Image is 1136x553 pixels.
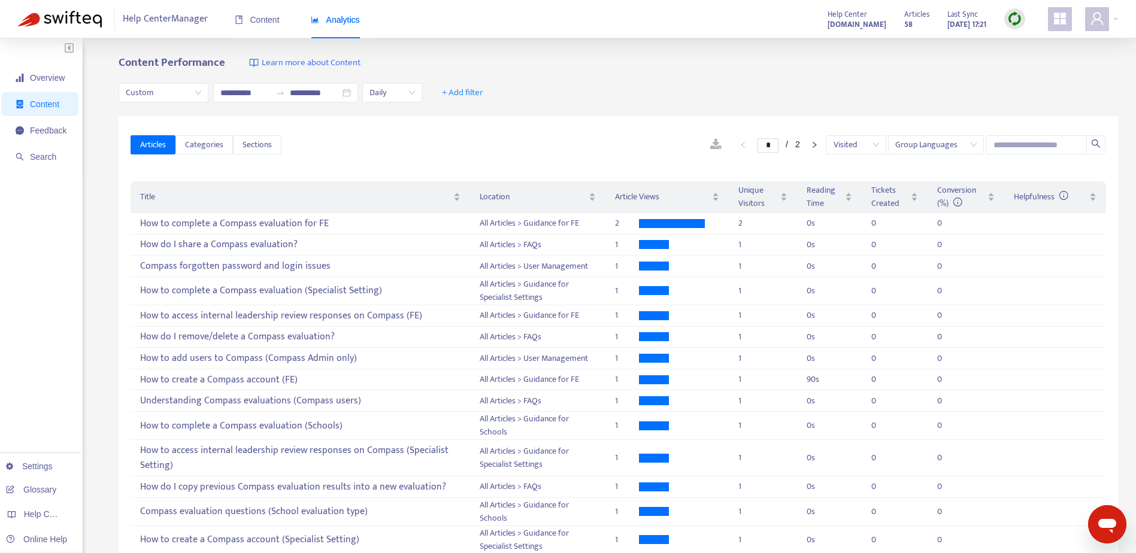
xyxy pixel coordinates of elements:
div: How do I share a Compass evaluation? [140,235,460,255]
span: Helpfulness [1014,190,1068,203]
span: Title [140,190,450,203]
div: 0 s [807,533,853,546]
div: 0 [871,309,895,322]
span: Reading Time [807,184,843,210]
span: search [16,153,24,161]
div: How do I copy previous Compass evaluation results into a new evaluation? [140,477,460,497]
button: Sections [233,135,281,154]
img: image-link [249,58,259,68]
div: 0 [871,480,895,493]
td: All Articles > Guidance for Specialist Settings [470,277,605,305]
span: Articles [140,138,166,151]
div: Understanding Compass evaluations (Compass users) [140,391,460,411]
div: 1 [615,309,639,322]
div: 0 [937,394,961,408]
div: 0 [871,352,895,365]
div: How to access internal leadership review responses on Compass (FE) [140,306,460,326]
div: 0 [871,284,895,297]
div: 1 [738,394,787,408]
a: [DOMAIN_NAME] [828,17,886,31]
div: 1 [615,419,639,432]
div: 1 [738,284,787,297]
div: 0 [937,284,961,297]
button: + Add filter [433,83,492,102]
a: Glossary [6,485,56,494]
div: 0 [871,373,895,386]
strong: [DATE] 17:21 [947,18,986,31]
div: How do I remove/delete a Compass evaluation? [140,327,460,347]
img: Swifteq [18,11,102,28]
span: Group Languages [895,136,977,154]
div: 1 [738,238,787,251]
strong: 58 [904,18,913,31]
div: 0 [937,533,961,546]
span: / [786,139,788,149]
div: 0 [871,394,895,408]
div: 0 [937,260,961,273]
span: user [1090,11,1104,26]
div: How to complete a Compass evaluation (Schools) [140,416,460,436]
div: 0 [937,309,961,322]
span: right [811,141,818,148]
div: 0 [937,217,961,230]
div: 1 [615,352,639,365]
span: Tickets Created [871,184,908,210]
span: book [235,16,243,24]
td: All Articles > FAQs [470,235,605,256]
div: 0 s [807,480,853,493]
td: All Articles > Guidance for Specialist Settings [470,440,605,476]
td: All Articles > Guidance for FE [470,213,605,235]
iframe: Button to launch messaging window [1088,505,1126,543]
div: 0 [871,217,895,230]
th: Unique Visitors [729,181,796,213]
div: 1 [615,533,639,546]
div: 1 [615,238,639,251]
div: 0 [871,505,895,518]
div: 0 s [807,238,853,251]
div: How to create a Compass account (Specialist Setting) [140,530,460,549]
div: 1 [738,419,787,432]
td: All Articles > Guidance for FE [470,369,605,391]
th: Reading Time [797,181,862,213]
span: message [16,126,24,135]
div: 1 [615,480,639,493]
span: Sections [243,138,272,151]
div: 2 [615,217,639,230]
div: How to create a Compass account (FE) [140,370,460,390]
div: 0 [871,419,895,432]
div: 1 [738,480,787,493]
td: All Articles > Guidance for FE [470,305,605,327]
span: swap-right [275,88,285,98]
span: Overview [30,73,65,83]
span: to [275,88,285,98]
div: 0 [871,238,895,251]
span: + Add filter [442,86,483,100]
strong: [DOMAIN_NAME] [828,18,886,31]
span: Articles [904,8,929,21]
div: 0 [937,373,961,386]
a: Online Help [6,534,67,544]
div: 1 [738,330,787,344]
div: 1 [738,505,787,518]
div: 1 [615,373,639,386]
div: Compass evaluation questions (School evaluation type) [140,502,460,521]
div: 1 [738,352,787,365]
span: Visited [834,136,879,154]
div: 0 s [807,330,853,344]
div: 0 [937,480,961,493]
span: Daily [369,84,415,102]
div: 1 [615,451,639,464]
span: Help Center Manager [123,8,208,31]
span: Custom [126,84,201,102]
div: 1 [738,451,787,464]
div: 0 [937,451,961,464]
div: 0 [937,330,961,344]
span: Article Views [615,190,710,203]
a: Learn more about Content [249,56,361,70]
span: search [1091,139,1101,148]
span: left [740,141,747,148]
button: right [805,138,824,152]
th: Location [470,181,605,213]
span: container [16,100,24,108]
span: Learn more about Content [262,56,361,70]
